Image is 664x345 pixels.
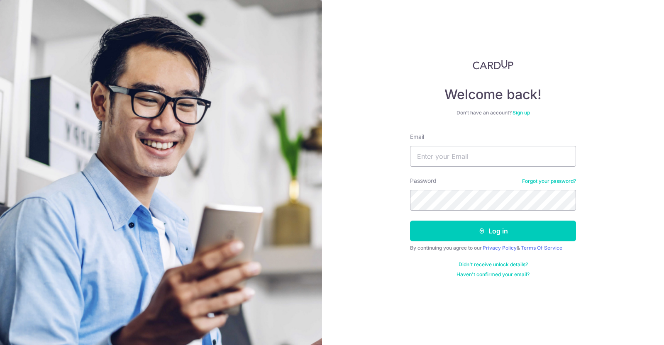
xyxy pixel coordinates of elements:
[410,221,576,241] button: Log in
[522,178,576,185] a: Forgot your password?
[410,133,424,141] label: Email
[410,86,576,103] h4: Welcome back!
[410,177,437,185] label: Password
[410,245,576,251] div: By continuing you agree to our &
[473,60,513,70] img: CardUp Logo
[483,245,517,251] a: Privacy Policy
[521,245,562,251] a: Terms Of Service
[456,271,530,278] a: Haven't confirmed your email?
[410,146,576,167] input: Enter your Email
[410,109,576,116] div: Don’t have an account?
[513,109,530,116] a: Sign up
[459,261,528,268] a: Didn't receive unlock details?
